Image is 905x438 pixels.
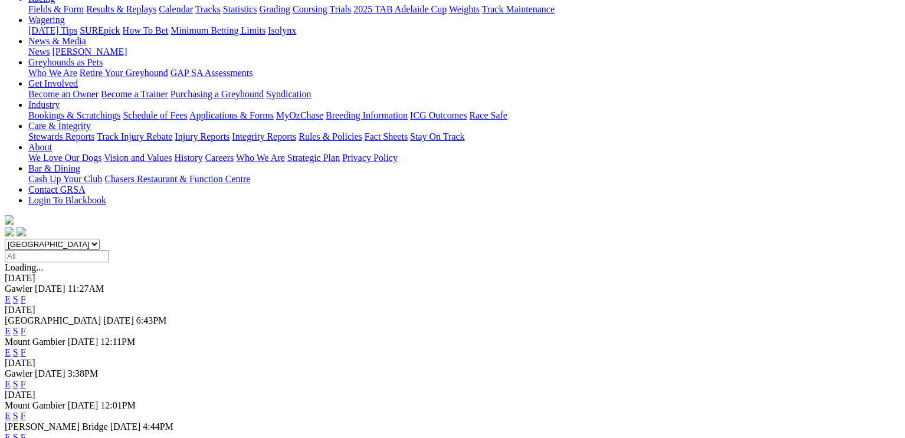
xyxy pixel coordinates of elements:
a: Fields & Form [28,4,84,14]
a: S [13,294,18,304]
a: Isolynx [268,25,296,35]
span: [PERSON_NAME] Bridge [5,421,108,432]
span: Gawler [5,284,32,294]
a: GAP SA Assessments [170,68,253,78]
a: Care & Integrity [28,121,91,131]
a: Who We Are [236,153,285,163]
a: Track Maintenance [482,4,555,14]
a: Rules & Policies [299,131,362,141]
a: F [21,294,26,304]
span: Gawler [5,368,32,378]
a: F [21,326,26,336]
div: Wagering [28,25,900,36]
a: Coursing [293,4,327,14]
div: Care & Integrity [28,131,900,142]
a: Results & Replays [86,4,156,14]
a: Schedule of Fees [123,110,187,120]
a: E [5,379,11,389]
div: [DATE] [5,273,900,284]
a: We Love Our Dogs [28,153,101,163]
a: [PERSON_NAME] [52,47,127,57]
a: Bookings & Scratchings [28,110,120,120]
img: logo-grsa-white.png [5,215,14,225]
span: Mount Gambier [5,337,65,347]
a: 2025 TAB Adelaide Cup [353,4,447,14]
a: Integrity Reports [232,131,296,141]
span: [DATE] [68,337,99,347]
span: [DATE] [103,315,134,325]
span: 4:44PM [143,421,173,432]
div: Get Involved [28,89,900,100]
div: Greyhounds as Pets [28,68,900,78]
a: Purchasing a Greyhound [170,89,264,99]
a: News [28,47,50,57]
span: 11:27AM [68,284,104,294]
span: Mount Gambier [5,400,65,410]
a: Become a Trainer [101,89,168,99]
input: Select date [5,250,109,262]
a: Login To Blackbook [28,195,106,205]
a: Applications & Forms [189,110,274,120]
a: Race Safe [469,110,507,120]
a: Grading [260,4,290,14]
a: E [5,411,11,421]
span: [GEOGRAPHIC_DATA] [5,315,101,325]
a: Statistics [223,4,257,14]
a: E [5,326,11,336]
a: F [21,379,26,389]
span: Loading... [5,262,43,272]
a: Stay On Track [410,131,464,141]
a: Stewards Reports [28,131,94,141]
span: 12:11PM [100,337,135,347]
div: Bar & Dining [28,174,900,185]
a: Contact GRSA [28,185,85,195]
div: Industry [28,110,900,121]
a: Syndication [266,89,311,99]
a: Injury Reports [175,131,229,141]
a: [DATE] Tips [28,25,77,35]
a: S [13,326,18,336]
a: How To Bet [123,25,169,35]
div: [DATE] [5,358,900,368]
a: MyOzChase [276,110,323,120]
a: S [13,411,18,421]
div: Racing [28,4,900,15]
a: Fact Sheets [365,131,408,141]
a: Calendar [159,4,193,14]
div: [DATE] [5,305,900,315]
span: [DATE] [35,368,65,378]
a: SUREpick [80,25,120,35]
span: [DATE] [35,284,65,294]
a: Become an Owner [28,89,99,99]
img: twitter.svg [17,227,26,236]
a: ICG Outcomes [410,110,467,120]
div: News & Media [28,47,900,57]
a: Tracks [195,4,221,14]
a: Cash Up Your Club [28,174,102,184]
a: Greyhounds as Pets [28,57,103,67]
a: F [21,411,26,421]
a: Bar & Dining [28,163,80,173]
a: Strategic Plan [287,153,340,163]
a: E [5,294,11,304]
a: Careers [205,153,234,163]
div: [DATE] [5,390,900,400]
a: Who We Are [28,68,77,78]
a: Weights [449,4,480,14]
a: S [13,379,18,389]
a: E [5,347,11,357]
a: Breeding Information [326,110,408,120]
div: About [28,153,900,163]
a: Privacy Policy [342,153,398,163]
span: 3:38PM [68,368,99,378]
a: History [174,153,202,163]
a: S [13,347,18,357]
span: [DATE] [110,421,141,432]
a: Minimum Betting Limits [170,25,265,35]
a: Track Injury Rebate [97,131,172,141]
a: News & Media [28,36,86,46]
a: Trials [329,4,351,14]
img: facebook.svg [5,227,14,236]
a: F [21,347,26,357]
a: Get Involved [28,78,78,88]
